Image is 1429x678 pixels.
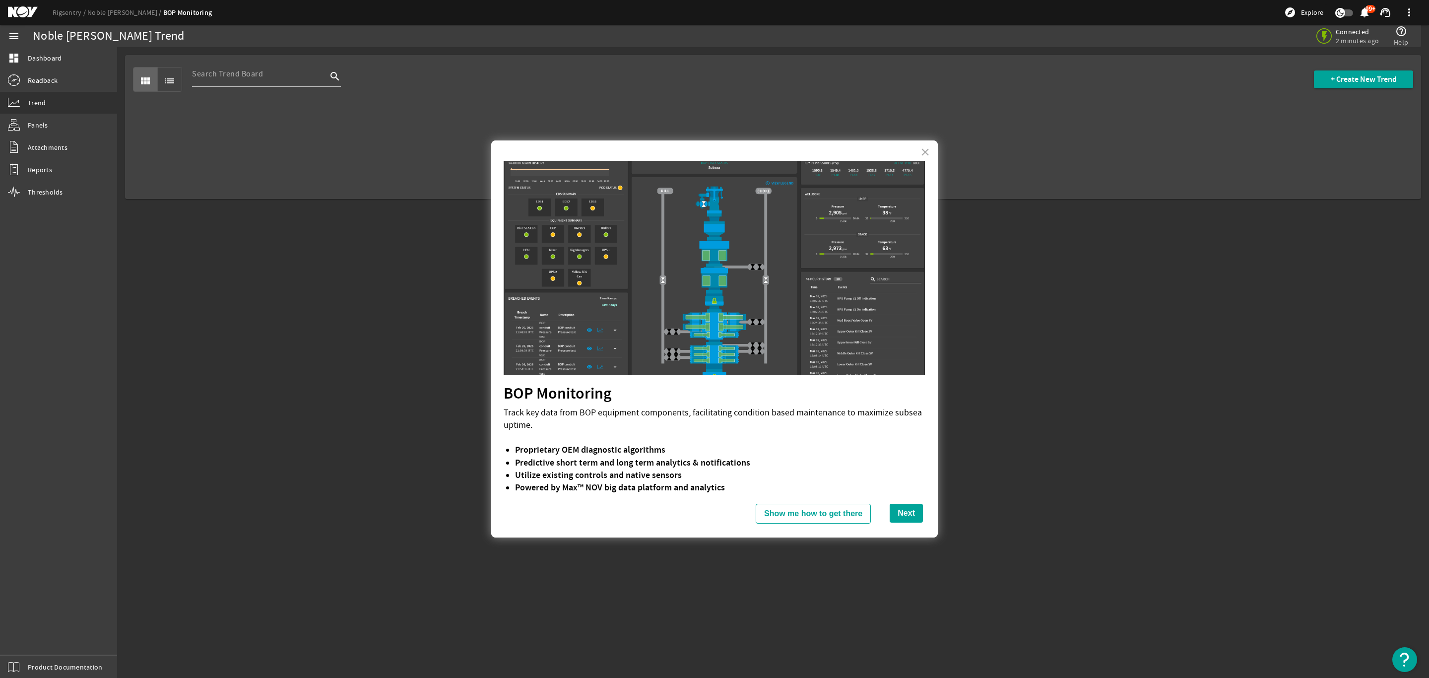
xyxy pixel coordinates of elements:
[28,120,48,130] span: Panels
[515,457,750,469] strong: Predictive short term and long term analytics & notifications
[1336,36,1379,45] span: 2 minutes ago
[28,53,62,63] span: Dashboard
[515,444,665,456] strong: Proprietary OEM diagnostic algorithms
[1392,647,1417,672] button: Open Resource Center
[164,75,176,87] mat-icon: list
[28,75,58,85] span: Readback
[504,383,612,404] strong: BOP Monitoring
[329,70,341,82] i: search
[28,662,102,672] span: Product Documentation
[53,8,87,17] a: Rigsentry
[28,98,46,108] span: Trend
[1395,25,1407,37] mat-icon: help_outline
[28,165,52,175] span: Reports
[920,144,930,160] button: Close
[1331,74,1397,84] span: + Create New Trend
[515,469,682,481] strong: Utilize existing controls and native sensors
[1359,6,1370,18] mat-icon: notifications
[1301,7,1323,17] span: Explore
[28,142,67,152] span: Attachments
[756,504,871,524] button: Show me how to get there
[87,8,163,17] a: Noble [PERSON_NAME]
[1394,37,1408,47] span: Help
[8,52,20,64] mat-icon: dashboard
[504,407,925,431] p: Track key data from BOP equipment components, facilitating condition based maintenance to maximiz...
[890,504,923,523] button: Next
[33,31,184,41] div: Noble [PERSON_NAME] Trend
[1284,6,1296,18] mat-icon: explore
[515,481,725,493] strong: Powered by Max™ NOV big data platform and analytics
[1336,27,1379,36] span: Connected
[28,187,63,197] span: Thresholds
[1379,6,1391,18] mat-icon: support_agent
[163,8,212,17] a: BOP Monitoring
[8,30,20,42] mat-icon: menu
[192,68,327,80] input: Search Trend Board
[139,75,151,87] mat-icon: view_module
